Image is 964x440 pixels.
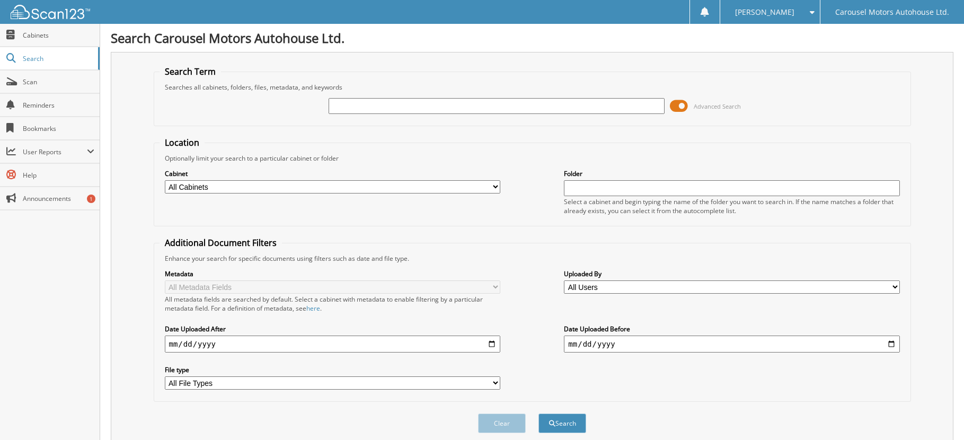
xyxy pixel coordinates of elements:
[23,124,94,133] span: Bookmarks
[160,66,221,77] legend: Search Term
[735,9,794,15] span: [PERSON_NAME]
[23,171,94,180] span: Help
[564,336,899,353] input: end
[160,83,905,92] div: Searches all cabinets, folders, files, metadata, and keywords
[160,237,282,249] legend: Additional Document Filters
[165,269,500,278] label: Metadata
[23,147,87,156] span: User Reports
[23,77,94,86] span: Scan
[564,269,899,278] label: Uploaded By
[23,31,94,40] span: Cabinets
[87,195,95,203] div: 1
[538,413,586,433] button: Search
[165,336,500,353] input: start
[160,154,905,163] div: Optionally limit your search to a particular cabinet or folder
[564,169,899,178] label: Folder
[23,54,93,63] span: Search
[165,169,500,178] label: Cabinet
[165,365,500,374] label: File type
[694,102,741,110] span: Advanced Search
[564,197,899,215] div: Select a cabinet and begin typing the name of the folder you want to search in. If the name match...
[160,254,905,263] div: Enhance your search for specific documents using filters such as date and file type.
[564,324,899,333] label: Date Uploaded Before
[160,137,205,148] legend: Location
[165,295,500,313] div: All metadata fields are searched by default. Select a cabinet with metadata to enable filtering b...
[165,324,500,333] label: Date Uploaded After
[23,194,94,203] span: Announcements
[11,5,90,19] img: scan123-logo-white.svg
[23,101,94,110] span: Reminders
[306,304,320,313] a: here
[111,29,953,47] h1: Search Carousel Motors Autohouse Ltd.
[835,9,949,15] span: Carousel Motors Autohouse Ltd.
[478,413,526,433] button: Clear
